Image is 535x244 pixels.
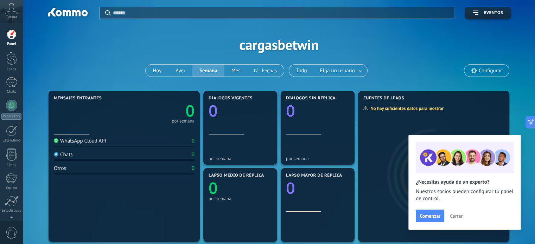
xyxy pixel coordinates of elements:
[209,96,253,101] span: Diálogos vigentes
[416,188,514,202] span: Nuestros socios pueden configurar tu panel de control.
[1,67,22,72] div: Leads
[363,96,404,101] span: Fuentes de leads
[247,65,284,77] button: Fechas
[192,65,224,77] button: Semana
[286,96,336,101] span: Diálogos sin réplica
[416,210,444,222] button: Comenzar
[363,105,448,111] div: No hay suficientes datos para mostrar
[6,15,17,20] span: Cuenta
[54,165,66,172] div: Otros
[289,65,314,77] button: Todo
[209,156,272,161] div: por semana
[420,213,440,218] span: Comenzar
[286,177,295,199] text: 0
[172,119,195,123] div: por semana
[319,66,356,75] span: Elija un usuario
[54,138,106,144] div: WhatsApp Cloud API
[146,65,168,77] button: Hoy
[1,42,22,46] div: Panel
[416,179,514,185] h2: ¿Necesitas ayuda de un experto?
[224,65,248,77] button: Mes
[54,152,58,157] img: Chats
[1,186,22,190] div: Correo
[209,196,272,201] div: por semana
[209,100,218,121] text: 0
[54,138,58,143] img: WhatsApp Cloud API
[209,173,264,178] span: Lapso medio de réplica
[1,90,22,94] div: Chats
[124,100,195,121] a: 0
[54,96,102,101] span: Mensajes entrantes
[447,211,466,221] button: Cerrar
[314,65,367,77] button: Elija un usuario
[479,68,502,74] span: Configurar
[484,11,503,15] span: Eventos
[286,100,295,121] text: 0
[450,213,463,218] span: Cerrar
[54,151,73,158] div: Chats
[1,138,22,143] div: Calendario
[1,209,22,213] div: Estadísticas
[209,177,218,199] text: 0
[1,163,22,167] div: Listas
[1,113,21,120] div: WhatsApp
[192,151,195,158] div: 0
[286,173,342,178] span: Lapso mayor de réplica
[286,156,349,161] div: por semana
[168,65,192,77] button: Ayer
[465,7,511,19] button: Eventos
[185,100,195,121] text: 0
[192,138,195,144] div: 0
[192,165,195,172] div: 0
